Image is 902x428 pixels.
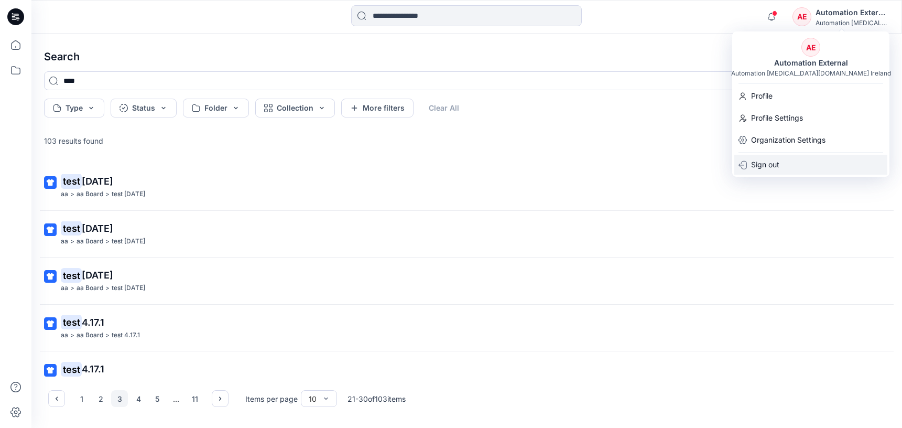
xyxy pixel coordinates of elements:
button: 4 [130,390,147,407]
a: test4.17.1aa>aa Board>test 4.17.1 [38,356,896,394]
p: > [70,330,74,341]
a: Profile Settings [732,108,889,128]
div: ... [168,390,184,407]
p: > [70,236,74,247]
p: > [105,330,110,341]
mark: test [61,315,82,329]
a: test[DATE]aa>aa Board>test [DATE] [38,168,896,206]
p: aa [61,377,68,388]
button: Status [111,99,177,117]
p: > [105,189,110,200]
p: Profile [751,86,773,106]
p: Organization Settings [751,130,825,150]
mark: test [61,221,82,236]
p: > [70,189,74,200]
p: aa Board [77,283,103,294]
p: Profile Settings [751,108,803,128]
span: 4.17.1 [82,317,104,328]
p: Items per page [245,393,298,404]
p: aa [61,283,68,294]
button: Collection [255,99,335,117]
a: Profile [732,86,889,106]
p: test 4.17.1 [112,330,140,341]
button: 11 [187,390,203,407]
div: Automation [MEDICAL_DATA]... [816,19,889,27]
p: aa [61,330,68,341]
p: aa [61,236,68,247]
mark: test [61,174,82,188]
mark: test [61,362,82,377]
div: AE [801,38,820,57]
p: test 4.14.59 [112,236,145,247]
span: 4.17.1 [82,363,104,374]
p: > [105,377,110,388]
div: AE [792,7,811,26]
div: Automation External [816,6,889,19]
button: Folder [183,99,249,117]
p: aa Board [77,189,103,200]
a: test[DATE]aa>aa Board>test [DATE] [38,262,896,300]
h4: Search [36,42,898,71]
p: 21 - 30 of 103 items [347,393,406,404]
div: 10 [309,393,317,404]
button: 1 [73,390,90,407]
a: Organization Settings [732,130,889,150]
button: 3 [111,390,128,407]
p: aa Board [77,330,103,341]
button: Type [44,99,104,117]
span: [DATE] [82,270,113,281]
p: 103 results found [44,135,103,146]
button: 2 [92,390,109,407]
mark: test [61,268,82,283]
p: test 4.14.59 [112,189,145,200]
div: Automation External [768,57,854,69]
button: 5 [149,390,166,407]
a: test4.17.1aa>aa Board>test 4.17.1 [38,309,896,347]
p: Sign out [751,155,779,175]
p: > [105,283,110,294]
p: test 4.17.1 [112,377,140,388]
a: test[DATE]aa>aa Board>test [DATE] [38,215,896,253]
span: [DATE] [82,176,113,187]
p: aa Board [77,236,103,247]
button: More filters [341,99,414,117]
p: > [70,377,74,388]
p: > [105,236,110,247]
p: test 4.14.59 [112,283,145,294]
p: aa Board [77,377,103,388]
span: [DATE] [82,223,113,234]
p: aa [61,189,68,200]
p: > [70,283,74,294]
div: Automation [MEDICAL_DATA][DOMAIN_NAME] Ireland [731,69,891,77]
